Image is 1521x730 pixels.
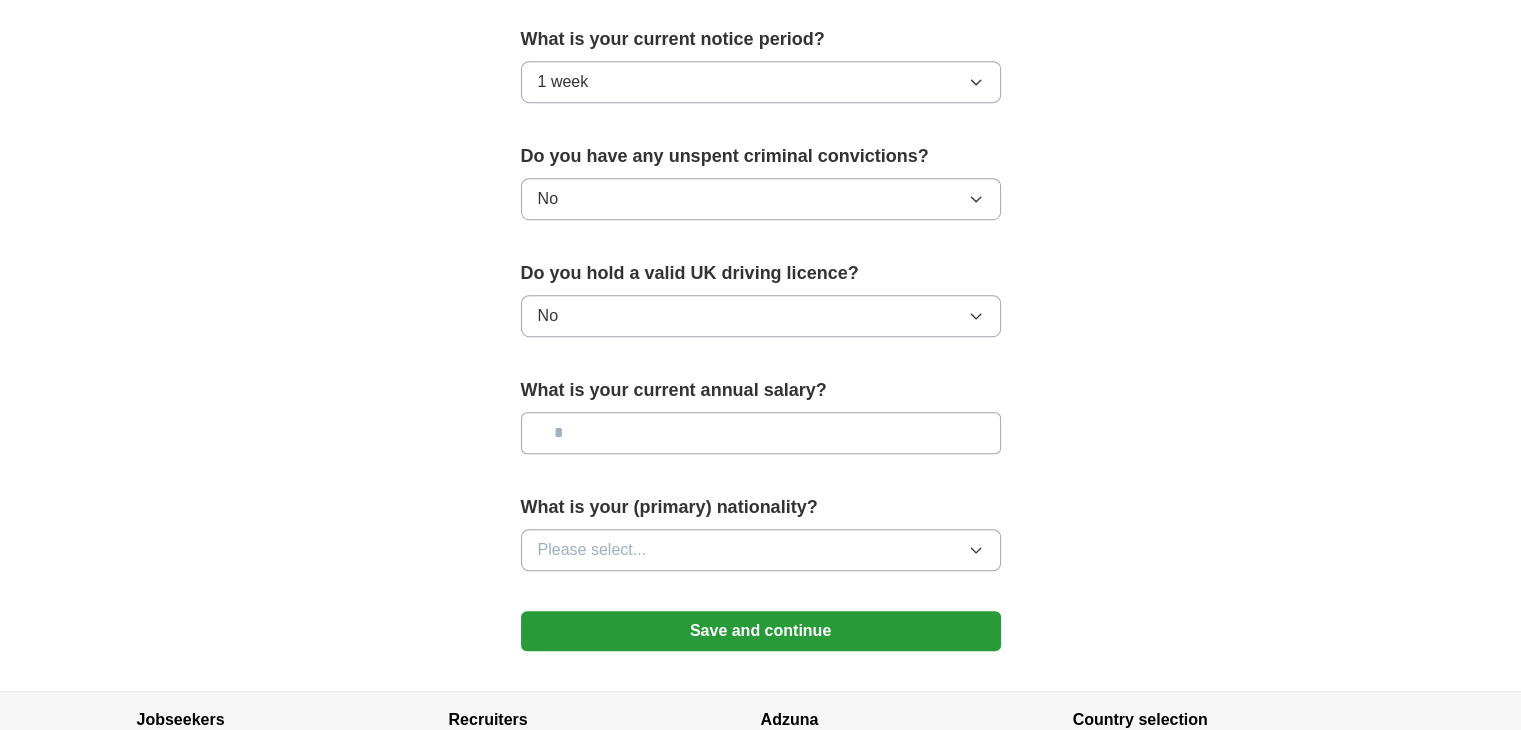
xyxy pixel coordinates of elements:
[521,143,1001,170] label: Do you have any unspent criminal convictions?
[521,61,1001,103] button: 1 week
[538,538,647,562] span: Please select...
[521,529,1001,571] button: Please select...
[521,178,1001,220] button: No
[521,494,1001,521] label: What is your (primary) nationality?
[538,70,589,94] span: 1 week
[538,187,558,211] span: No
[521,260,1001,287] label: Do you hold a valid UK driving licence?
[521,295,1001,337] button: No
[521,611,1001,651] button: Save and continue
[521,26,1001,53] label: What is your current notice period?
[538,304,558,328] span: No
[521,377,1001,404] label: What is your current annual salary?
